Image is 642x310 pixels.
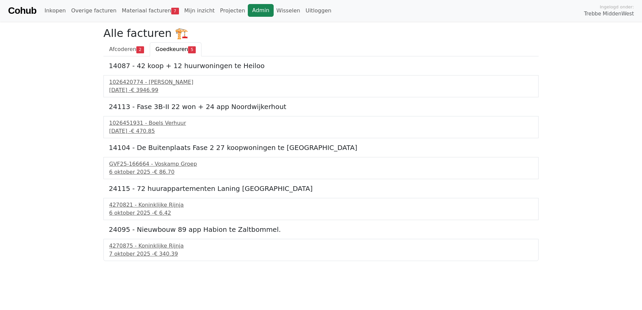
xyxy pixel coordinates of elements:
[109,201,533,217] a: 4270821 - Koninklijke Rijnja6 oktober 2025 -€ 6.42
[103,42,150,56] a: Afcoderen2
[109,62,533,70] h5: 14087 - 42 koop + 12 huurwoningen te Heiloo
[103,27,539,40] h2: Alle facturen 🏗️
[303,4,334,17] a: Uitloggen
[248,4,274,17] a: Admin
[171,8,179,14] span: 7
[109,201,533,209] div: 4270821 - Koninklijke Rijnja
[182,4,218,17] a: Mijn inzicht
[109,250,533,258] div: 7 oktober 2025 -
[274,4,303,17] a: Wisselen
[109,185,533,193] h5: 24115 - 72 huurappartementen Laning [GEOGRAPHIC_DATA]
[131,128,155,134] span: € 470.85
[109,225,533,234] h5: 24095 - Nieuwbouw 89 app Habion te Zaltbommel.
[109,78,533,86] div: 1026420774 - [PERSON_NAME]
[136,46,144,53] span: 2
[154,251,178,257] span: € 340.39
[68,4,119,17] a: Overige facturen
[109,119,533,127] div: 1026451931 - Boels Verhuur
[109,160,533,176] a: GVF25-166664 - Voskamp Groep6 oktober 2025 -€ 86.70
[600,4,634,10] span: Ingelogd onder:
[109,144,533,152] h5: 14104 - De Buitenplaats Fase 2 27 koopwoningen te [GEOGRAPHIC_DATA]
[217,4,248,17] a: Projecten
[109,127,533,135] div: [DATE] -
[119,4,182,17] a: Materiaal facturen7
[154,210,171,216] span: € 6.42
[109,78,533,94] a: 1026420774 - [PERSON_NAME][DATE] -€ 3946.99
[109,168,533,176] div: 6 oktober 2025 -
[42,4,68,17] a: Inkopen
[109,46,136,52] span: Afcoderen
[109,160,533,168] div: GVF25-166664 - Voskamp Groep
[109,119,533,135] a: 1026451931 - Boels Verhuur[DATE] -€ 470.85
[131,87,158,93] span: € 3946.99
[150,42,201,56] a: Goedkeuren5
[155,46,188,52] span: Goedkeuren
[8,3,36,19] a: Cohub
[188,46,196,53] span: 5
[109,103,533,111] h5: 24113 - Fase 3B-II 22 won + 24 app Noordwijkerhout
[109,242,533,250] div: 4270875 - Koninklijke Rijnja
[109,242,533,258] a: 4270875 - Koninklijke Rijnja7 oktober 2025 -€ 340.39
[109,209,533,217] div: 6 oktober 2025 -
[584,10,634,18] span: Trebbe MiddenWest
[154,169,175,175] span: € 86.70
[109,86,533,94] div: [DATE] -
